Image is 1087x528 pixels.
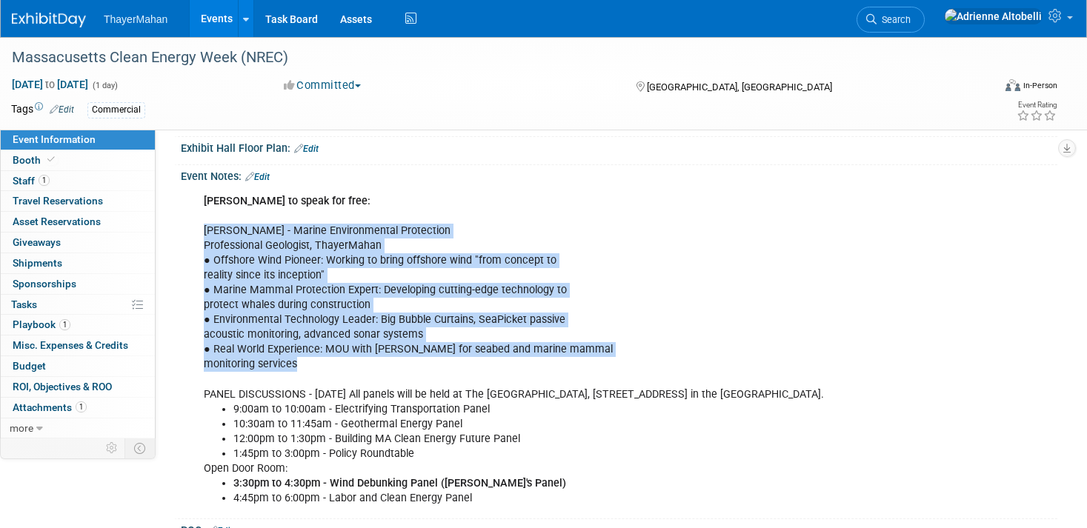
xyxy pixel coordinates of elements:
[11,101,74,118] td: Tags
[13,175,50,187] span: Staff
[204,195,370,207] b: [PERSON_NAME] to speak for free:
[902,77,1057,99] div: Event Format
[13,133,96,145] span: Event Information
[193,187,888,514] div: [PERSON_NAME] - Marine Environmental Protection Professional Geologist, ThayerMahan ● Offshore Wi...
[1,253,155,273] a: Shipments
[1017,101,1057,109] div: Event Rating
[13,195,103,207] span: Travel Reservations
[279,78,367,93] button: Committed
[181,137,1057,156] div: Exhibit Hall Floor Plan:
[1,315,155,335] a: Playbook1
[1,191,155,211] a: Travel Reservations
[233,447,880,461] li: 1:45pm to 3:00pm - Policy Roundtable
[647,81,832,93] span: [GEOGRAPHIC_DATA], [GEOGRAPHIC_DATA]
[233,491,880,506] li: 4:45pm to 6:00pm - Labor and Clean Energy Panel
[13,401,87,413] span: Attachments
[99,438,125,458] td: Personalize Event Tab Strip
[1,171,155,191] a: Staff1
[181,165,1057,184] div: Event Notes:
[13,339,128,351] span: Misc. Expenses & Credits
[1023,80,1057,91] div: In-Person
[944,8,1043,24] img: Adrienne Altobelli
[76,401,87,412] span: 1
[7,44,968,71] div: Massacusetts Clean Energy Week (NREC)
[43,78,57,90] span: to
[233,417,880,432] li: 10:30am to 11:45am - Geothermal Energy Panel
[1,335,155,355] a: Misc. Expenses & Credits
[12,13,86,27] img: ExhibitDay
[1,418,155,438] a: more
[1,150,155,170] a: Booth
[50,104,74,115] a: Edit
[1,212,155,232] a: Asset Reservations
[47,156,55,164] i: Booth reservation complete
[13,360,46,372] span: Budget
[13,381,112,392] span: ROI, Objectives & ROO
[13,257,62,269] span: Shipments
[1005,79,1020,91] img: Format-Inperson.png
[13,154,58,166] span: Booth
[87,102,145,118] div: Commercial
[233,432,880,447] li: 12:00pm to 1:30pm - Building MA Clean Energy Future Panel
[233,477,566,489] b: 3:30pm to 4:30pm - Wind Debunking Panel ([PERSON_NAME]'s Panel)
[13,215,101,227] span: Asset Reservations
[11,298,37,310] span: Tasks
[104,13,167,25] span: ThayerMahan
[1,398,155,418] a: Attachments1
[1,130,155,150] a: Event Information
[1,377,155,397] a: ROI, Objectives & ROO
[13,278,76,290] span: Sponsorships
[125,438,156,458] td: Toggle Event Tabs
[877,14,911,25] span: Search
[11,78,89,91] span: [DATE] [DATE]
[10,422,33,434] span: more
[857,7,925,33] a: Search
[1,356,155,376] a: Budget
[1,233,155,253] a: Giveaways
[59,319,70,330] span: 1
[1,295,155,315] a: Tasks
[13,318,70,330] span: Playbook
[39,175,50,186] span: 1
[13,236,61,248] span: Giveaways
[233,402,880,417] li: 9:00am to 10:00am - Electrifying Transportation Panel
[1,274,155,294] a: Sponsorships
[245,172,270,182] a: Edit
[294,144,319,154] a: Edit
[91,81,118,90] span: (1 day)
